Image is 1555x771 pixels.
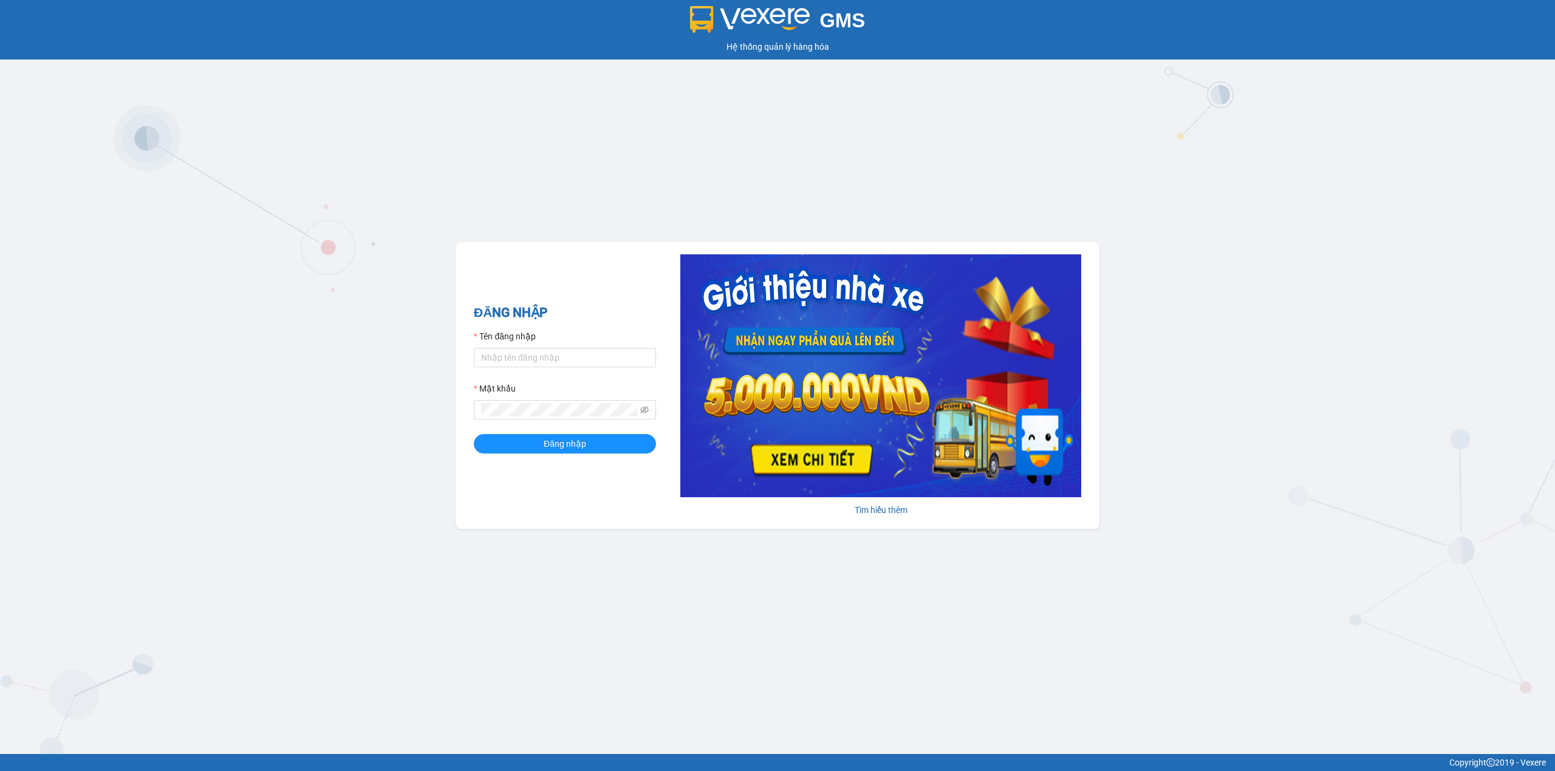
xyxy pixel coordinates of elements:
[819,9,865,32] span: GMS
[3,40,1552,53] div: Hệ thống quản lý hàng hóa
[690,6,810,33] img: logo 2
[640,406,649,414] span: eye-invisible
[474,348,656,367] input: Tên đăng nhập
[690,18,866,28] a: GMS
[680,254,1081,497] img: banner-0
[474,303,656,323] h2: ĐĂNG NHẬP
[1486,758,1495,767] span: copyright
[474,382,516,395] label: Mật khẩu
[474,330,536,343] label: Tên đăng nhập
[680,503,1081,517] div: Tìm hiểu thêm
[544,437,586,450] span: Đăng nhập
[481,403,638,416] input: Mật khẩu
[474,434,656,453] button: Đăng nhập
[9,756,1546,769] div: Copyright 2019 - Vexere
